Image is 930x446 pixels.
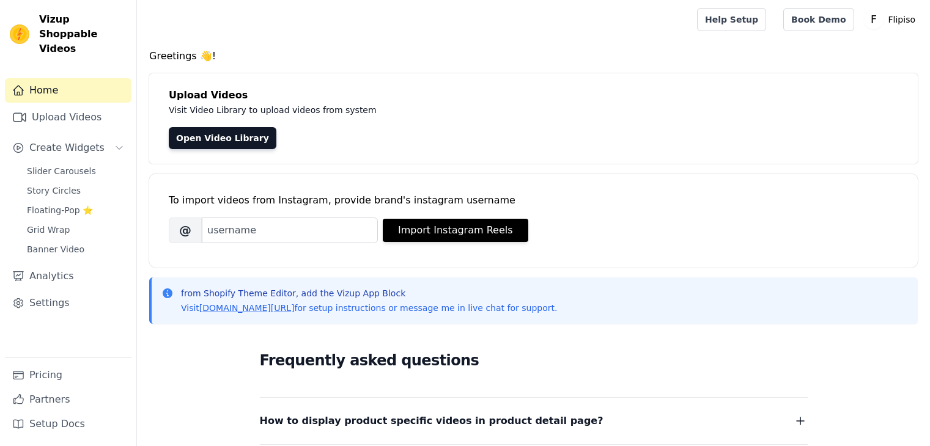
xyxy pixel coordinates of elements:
[884,9,920,31] p: Flipiso
[783,8,854,31] a: Book Demo
[27,165,96,177] span: Slider Carousels
[169,127,276,149] a: Open Video Library
[27,204,93,216] span: Floating-Pop ⭐
[29,141,105,155] span: Create Widgets
[5,105,131,130] a: Upload Videos
[169,88,898,103] h4: Upload Videos
[5,363,131,387] a: Pricing
[5,136,131,160] button: Create Widgets
[27,185,81,197] span: Story Circles
[181,287,557,299] p: from Shopify Theme Editor, add the Vizup App Block
[5,412,131,436] a: Setup Docs
[20,221,131,238] a: Grid Wrap
[5,291,131,315] a: Settings
[27,224,70,236] span: Grid Wrap
[864,9,920,31] button: F Flipiso
[181,302,557,314] p: Visit for setup instructions or message me in live chat for support.
[20,241,131,258] a: Banner Video
[169,103,717,117] p: Visit Video Library to upload videos from system
[697,8,766,31] a: Help Setup
[169,193,898,208] div: To import videos from Instagram, provide brand's instagram username
[10,24,29,44] img: Vizup
[169,218,202,243] span: @
[871,13,877,26] text: F
[20,163,131,180] a: Slider Carousels
[20,182,131,199] a: Story Circles
[202,218,378,243] input: username
[383,219,528,242] button: Import Instagram Reels
[199,303,295,313] a: [DOMAIN_NAME][URL]
[5,264,131,288] a: Analytics
[149,49,918,64] h4: Greetings 👋!
[260,348,808,373] h2: Frequently asked questions
[20,202,131,219] a: Floating-Pop ⭐
[260,412,808,430] button: How to display product specific videos in product detail page?
[260,412,603,430] span: How to display product specific videos in product detail page?
[27,243,84,255] span: Banner Video
[39,12,127,56] span: Vizup Shoppable Videos
[5,78,131,103] a: Home
[5,387,131,412] a: Partners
